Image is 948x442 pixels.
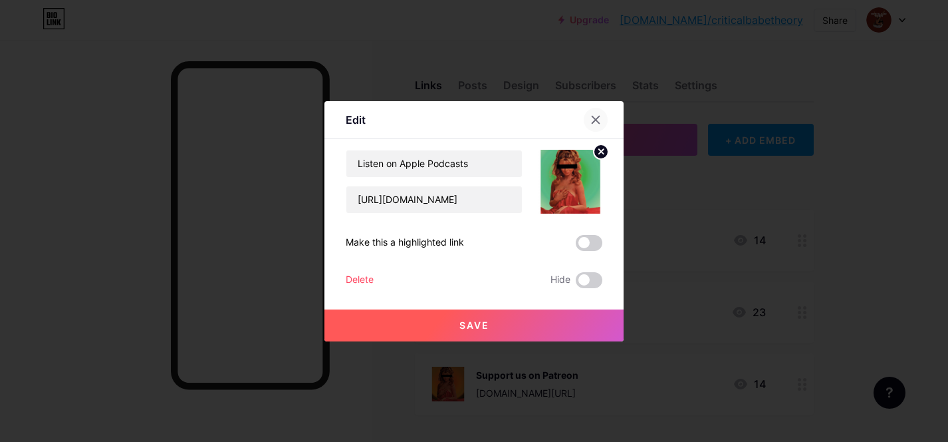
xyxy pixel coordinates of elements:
[346,112,366,128] div: Edit
[346,272,374,288] div: Delete
[550,272,570,288] span: Hide
[538,150,602,214] img: link_thumbnail
[346,235,464,251] div: Make this a highlighted link
[324,310,624,341] button: Save
[346,186,522,213] input: URL
[459,320,489,331] span: Save
[346,150,522,177] input: Title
